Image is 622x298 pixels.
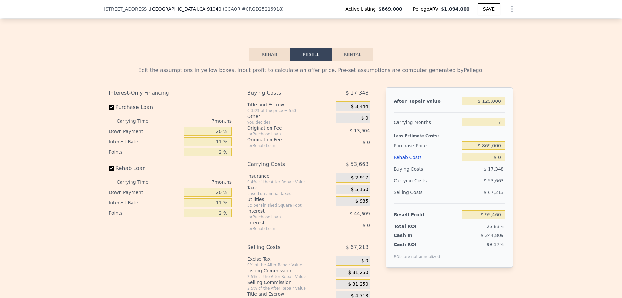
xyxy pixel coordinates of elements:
[394,140,459,151] div: Purchase Price
[394,232,434,239] div: Cash In
[117,177,159,187] div: Carrying Time
[346,87,369,99] span: $ 17,348
[394,209,459,221] div: Resell Profit
[394,116,459,128] div: Carrying Months
[104,6,149,12] span: [STREET_ADDRESS]
[394,163,459,175] div: Buying Costs
[247,120,333,125] div: you decide!
[355,198,368,204] span: $ 985
[348,270,368,276] span: $ 31,250
[247,256,333,262] div: Excise Tax
[198,6,221,12] span: , CA 91040
[290,48,332,61] button: Resell
[109,187,181,197] div: Down Payment
[394,186,459,198] div: Selling Costs
[350,128,370,133] span: $ 13,904
[247,262,333,268] div: 0% of the After Repair Value
[351,187,368,193] span: $ 5,150
[394,175,434,186] div: Carrying Costs
[109,126,181,137] div: Down Payment
[478,3,500,15] button: SAVE
[247,279,333,286] div: Selling Commission
[161,116,232,126] div: 7 months
[247,203,333,208] div: 3¢ per Finished Square Foot
[247,143,319,148] div: for Rehab Loan
[242,6,282,12] span: # CRGD25216918
[247,159,319,170] div: Carrying Costs
[109,137,181,147] div: Interest Rate
[350,211,370,216] span: $ 44,609
[247,226,319,231] div: for Rehab Loan
[484,190,504,195] span: $ 67,213
[117,116,159,126] div: Carrying Time
[346,242,369,253] span: $ 67,213
[361,258,368,264] span: $ 0
[247,274,333,279] div: 2.5% of the After Repair Value
[505,3,518,16] button: Show Options
[109,87,232,99] div: Interest-Only Financing
[481,233,504,238] span: $ 244,809
[247,108,333,113] div: 0.33% of the price + 550
[487,242,504,247] span: 99.17%
[247,196,333,203] div: Utilities
[247,242,319,253] div: Selling Costs
[249,48,290,61] button: Rehab
[247,131,319,137] div: for Purchase Loan
[223,6,284,12] div: ( )
[247,125,319,131] div: Origination Fee
[394,128,505,140] div: Less Estimate Costs:
[247,191,333,196] div: based on annual taxes
[109,101,181,113] label: Purchase Loan
[361,115,368,121] span: $ 0
[149,6,221,12] span: , [GEOGRAPHIC_DATA]
[487,224,504,229] span: 25.83%
[484,178,504,183] span: $ 53,663
[394,151,459,163] div: Rehab Costs
[247,286,333,291] div: 2.5% of the After Repair Value
[109,66,513,74] div: Edit the assumptions in yellow boxes. Input profit to calculate an offer price. Pre-set assumptio...
[247,179,333,185] div: 0.4% of the After Repair Value
[247,220,319,226] div: Interest
[348,281,368,287] span: $ 31,250
[441,6,470,12] span: $1,094,000
[247,291,333,297] div: Title and Escrow
[247,214,319,220] div: for Purchase Loan
[394,223,434,230] div: Total ROI
[484,166,504,172] span: $ 17,348
[346,159,369,170] span: $ 53,663
[247,173,333,179] div: Insurance
[363,223,370,228] span: $ 0
[378,6,402,12] span: $869,000
[225,6,241,12] span: CCAOR
[363,140,370,145] span: $ 0
[161,177,232,187] div: 7 months
[247,101,333,108] div: Title and Escrow
[109,105,114,110] input: Purchase Loan
[109,208,181,218] div: Points
[247,208,319,214] div: Interest
[413,6,441,12] span: Pellego ARV
[247,87,319,99] div: Buying Costs
[332,48,373,61] button: Rental
[394,95,459,107] div: After Repair Value
[109,166,114,171] input: Rehab Loan
[109,162,181,174] label: Rehab Loan
[109,197,181,208] div: Interest Rate
[351,104,368,110] span: $ 3,444
[109,147,181,157] div: Points
[247,185,333,191] div: Taxes
[247,268,333,274] div: Listing Commission
[247,137,319,143] div: Origination Fee
[345,6,378,12] span: Active Listing
[351,175,368,181] span: $ 2,917
[247,113,333,120] div: Other
[394,241,440,248] div: Cash ROI
[394,248,440,259] div: ROIs are not annualized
